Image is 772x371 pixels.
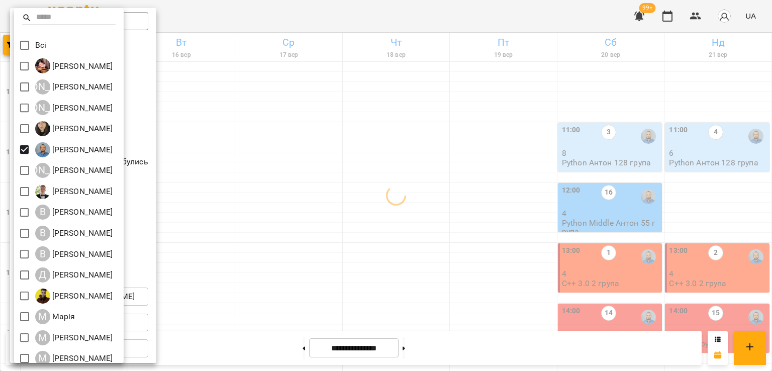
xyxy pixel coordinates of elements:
p: [PERSON_NAME] [50,185,113,198]
p: [PERSON_NAME] [50,81,113,93]
p: Всі [35,39,46,51]
div: В [35,246,50,261]
div: Д [35,267,50,283]
div: Денис Замрій [35,267,113,283]
div: Денис Пущало [35,289,113,304]
p: [PERSON_NAME] [50,227,113,239]
div: Михайло Поліщук [35,351,113,366]
a: М Марія [35,309,75,324]
div: [PERSON_NAME] [35,79,50,95]
div: В [35,205,50,220]
a: В [PERSON_NAME] [35,184,113,199]
div: Антон Костюк [35,142,113,157]
p: [PERSON_NAME] [50,144,113,156]
a: В [PERSON_NAME] [35,246,113,261]
a: Д [PERSON_NAME] [35,267,113,283]
div: М [35,309,50,324]
img: А [35,121,50,136]
a: М [PERSON_NAME] [35,330,113,345]
a: В [PERSON_NAME] [35,205,113,220]
p: [PERSON_NAME] [50,332,113,344]
div: В [35,226,50,241]
a: В [PERSON_NAME] [35,226,113,241]
div: Віталій Кадуха [35,246,113,261]
img: І [35,58,50,73]
div: Марія [35,309,75,324]
div: М [35,351,50,366]
a: [PERSON_NAME] [PERSON_NAME] [35,163,113,178]
div: [PERSON_NAME] [35,100,50,115]
div: Альберт Волков [35,79,113,95]
a: М [PERSON_NAME] [35,351,113,366]
p: [PERSON_NAME] [50,60,113,72]
p: [PERSON_NAME] [50,290,113,302]
p: [PERSON_NAME] [50,248,113,260]
p: [PERSON_NAME] [50,102,113,114]
p: [PERSON_NAME] [50,164,113,176]
img: В [35,184,50,199]
div: М [35,330,50,345]
div: Артем Кот [35,163,113,178]
a: І [PERSON_NAME] [35,58,113,73]
div: [PERSON_NAME] [35,163,50,178]
p: [PERSON_NAME] [50,206,113,218]
div: Микита Пономарьов [35,330,113,345]
a: Д [PERSON_NAME] [35,289,113,304]
p: [PERSON_NAME] [50,352,113,364]
div: Ілля Петруша [35,58,113,73]
a: А [PERSON_NAME] [35,121,113,136]
p: [PERSON_NAME] [50,269,113,281]
p: Марія [50,311,75,323]
a: [PERSON_NAME] [PERSON_NAME] [35,79,113,95]
p: [PERSON_NAME] [50,123,113,135]
a: А [PERSON_NAME] [35,142,113,157]
img: А [35,142,50,157]
img: Д [35,289,50,304]
a: [PERSON_NAME] [PERSON_NAME] [35,100,113,115]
